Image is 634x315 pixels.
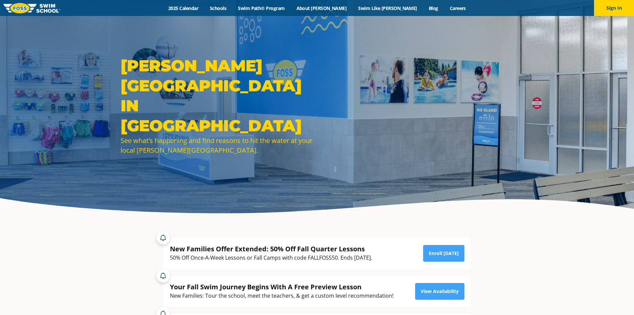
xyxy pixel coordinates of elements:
[170,253,372,262] div: 50% Off Once-A-Week Lessons or Fall Camps with code FALLFOSS50. Ends [DATE].
[170,244,372,253] div: New Families Offer Extended: 50% Off Fall Quarter Lessons
[423,5,444,11] a: Blog
[121,136,314,155] div: See what’s happening and find reasons to hit the water at your local [PERSON_NAME][GEOGRAPHIC_DATA].
[170,282,393,291] div: Your Fall Swim Journey Begins With A Free Preview Lesson
[3,3,60,13] img: FOSS Swim School Logo
[444,5,471,11] a: Careers
[423,245,464,262] a: Enroll [DATE]
[170,291,393,300] div: New Families: Tour the school, meet the teachers, & get a custom level recommendation!
[291,5,352,11] a: About [PERSON_NAME]
[232,5,291,11] a: Swim Path® Program
[121,56,314,136] h1: [PERSON_NAME][GEOGRAPHIC_DATA] in [GEOGRAPHIC_DATA]
[204,5,232,11] a: Schools
[415,283,464,300] a: View Availability
[163,5,204,11] a: 2025 Calendar
[352,5,423,11] a: Swim Like [PERSON_NAME]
